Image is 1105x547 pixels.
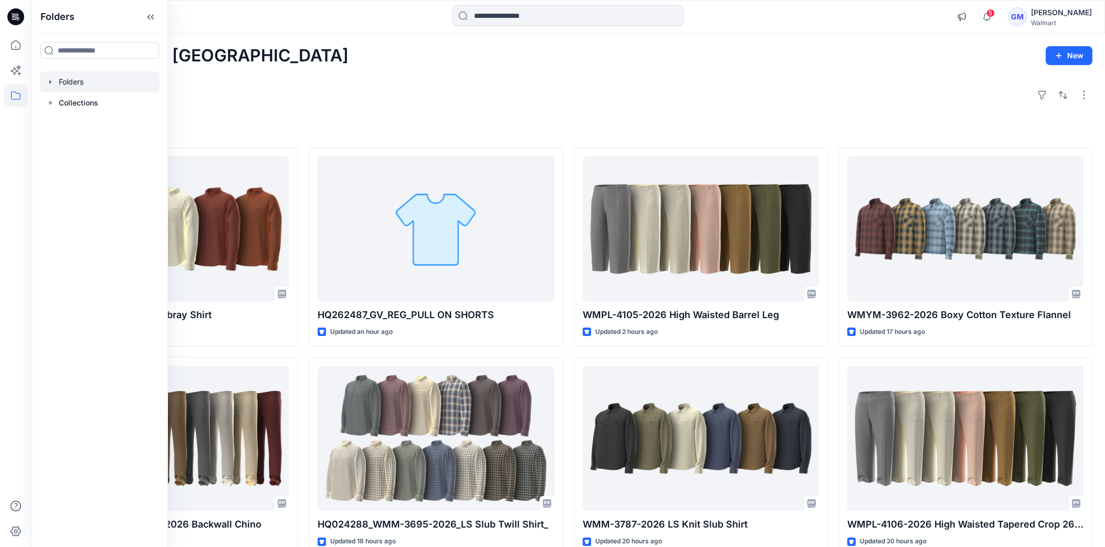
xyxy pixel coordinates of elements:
p: Updated 20 hours ago [860,536,927,547]
a: WMM-4060-2026 Chambray Shirt [53,156,289,302]
a: WMPL-4105-2026 High Waisted Barrel Leg [583,156,819,302]
a: HQ022645_WMM-3716-2026 Backwall Chino [53,366,289,511]
button: New [1046,46,1092,65]
p: WMM-3787-2026 LS Knit Slub Shirt [583,517,819,532]
h4: Styles [44,124,1092,137]
a: WMPL-4106-2026 High Waisted Tapered Crop 26 Inch [847,366,1083,511]
p: Updated 2 hours ago [595,327,658,338]
a: HQ024288_WMM-3695-2026_LS Slub Twill Shirt_ [318,366,554,511]
p: Updated 18 hours ago [330,536,396,547]
p: WMYM-3962-2026 Boxy Cotton Texture Flannel [847,308,1083,322]
p: Updated 17 hours ago [860,327,925,338]
p: HQ022645_WMM-3716-2026 Backwall Chino [53,517,289,532]
a: WMYM-3962-2026 Boxy Cotton Texture Flannel [847,156,1083,302]
a: HQ262487_GV_REG_PULL ON SHORTS [318,156,554,302]
p: Collections [59,97,98,109]
p: Updated an hour ago [330,327,393,338]
p: Updated 20 hours ago [595,536,662,547]
div: [PERSON_NAME] [1031,6,1092,19]
div: GM [1008,7,1027,26]
p: HQ024288_WMM-3695-2026_LS Slub Twill Shirt_ [318,517,554,532]
p: HQ262487_GV_REG_PULL ON SHORTS [318,308,554,322]
h2: Welcome back, [GEOGRAPHIC_DATA] [44,46,349,66]
p: WMPL-4106-2026 High Waisted Tapered Crop 26 Inch [847,517,1083,532]
p: WMM-4060-2026 Chambray Shirt [53,308,289,322]
span: 5 [986,9,995,17]
p: WMPL-4105-2026 High Waisted Barrel Leg [583,308,819,322]
a: WMM-3787-2026 LS Knit Slub Shirt [583,366,819,511]
div: Walmart [1031,19,1092,27]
